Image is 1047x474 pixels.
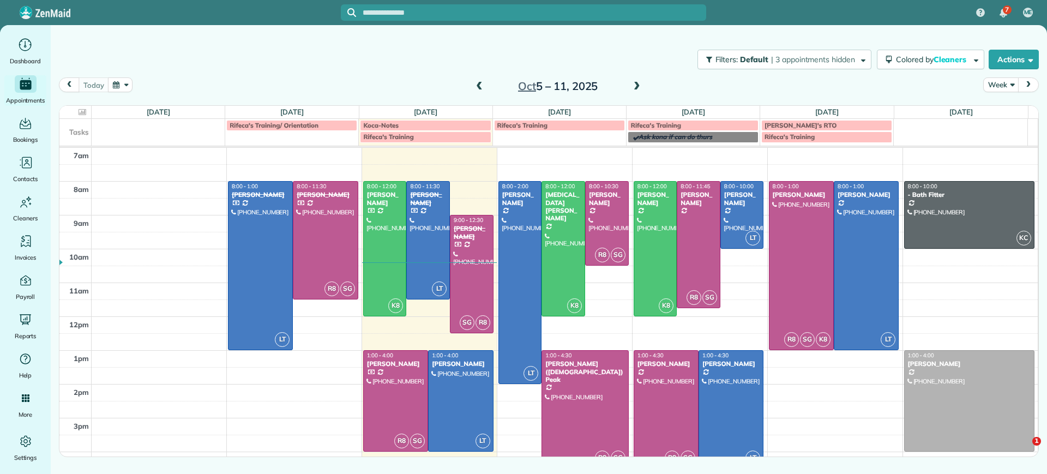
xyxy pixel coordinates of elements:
[908,352,934,359] span: 1:00 - 4:00
[16,291,35,302] span: Payroll
[490,80,626,92] h2: 5 – 11, 2025
[595,451,610,465] span: R8
[588,191,625,207] div: [PERSON_NAME]
[838,183,864,190] span: 8:00 - 1:00
[631,121,681,129] span: Rifeca's Training
[79,77,109,92] button: today
[410,434,425,448] span: SG
[680,191,717,207] div: [PERSON_NAME]
[460,315,474,330] span: SG
[907,191,1031,199] div: - Bath Fitter
[453,225,490,241] div: [PERSON_NAME]
[4,115,46,145] a: Bookings
[765,133,815,141] span: Rifeca's Training
[523,366,538,381] span: LT
[1018,77,1039,92] button: next
[347,8,356,17] svg: Focus search
[454,217,483,224] span: 9:00 - 12:30
[432,281,447,296] span: LT
[816,332,831,347] span: K8
[907,360,1031,368] div: [PERSON_NAME]
[502,191,539,207] div: [PERSON_NAME]
[992,1,1015,25] div: 7 unread notifications
[518,79,536,93] span: Oct
[366,191,404,207] div: [PERSON_NAME]
[595,248,610,262] span: R8
[366,360,425,368] div: [PERSON_NAME]
[637,352,664,359] span: 1:00 - 4:30
[772,191,831,199] div: [PERSON_NAME]
[4,232,46,263] a: Invoices
[74,455,89,464] span: 4pm
[784,332,799,347] span: R8
[800,332,815,347] span: SG
[74,388,89,397] span: 2pm
[69,253,89,261] span: 10am
[13,173,38,184] span: Contacts
[681,451,695,465] span: SG
[367,352,393,359] span: 1:00 - 4:00
[637,183,667,190] span: 8:00 - 12:00
[297,183,326,190] span: 8:00 - 11:30
[74,422,89,430] span: 3pm
[837,191,895,199] div: [PERSON_NAME]
[363,121,399,129] span: Koca-Notes
[69,320,89,329] span: 12pm
[296,191,354,199] div: [PERSON_NAME]
[497,121,547,129] span: Rifeca's Training
[681,183,710,190] span: 8:00 - 11:45
[432,352,458,359] span: 1:00 - 4:00
[611,451,625,465] span: SG
[702,360,760,368] div: [PERSON_NAME]
[637,191,674,207] div: [PERSON_NAME]
[815,107,839,116] a: [DATE]
[6,95,45,106] span: Appointments
[476,434,490,448] span: LT
[545,360,625,383] div: [PERSON_NAME] ([DEMOGRAPHIC_DATA]) Peak
[74,354,89,363] span: 1pm
[19,370,32,381] span: Help
[232,183,258,190] span: 8:00 - 1:00
[1032,437,1041,446] span: 1
[363,133,413,141] span: Rifeca's Training
[4,36,46,67] a: Dashboard
[715,55,738,64] span: Filters:
[4,193,46,224] a: Cleaners
[4,350,46,381] a: Help
[589,183,618,190] span: 8:00 - 10:30
[367,183,396,190] span: 8:00 - 12:00
[74,219,89,227] span: 9am
[881,332,895,347] span: LT
[231,191,290,199] div: [PERSON_NAME]
[388,298,403,313] span: K8
[934,55,968,64] span: Cleaners
[10,56,41,67] span: Dashboard
[697,50,871,69] button: Filters: Default | 3 appointments hidden
[1010,437,1036,463] iframe: Intercom live chat
[410,183,440,190] span: 8:00 - 11:30
[59,77,80,92] button: prev
[724,183,754,190] span: 8:00 - 10:00
[908,183,937,190] span: 8:00 - 10:00
[4,75,46,106] a: Appointments
[724,191,761,207] div: [PERSON_NAME]
[740,55,769,64] span: Default
[14,452,37,463] span: Settings
[147,107,170,116] a: [DATE]
[4,272,46,302] a: Payroll
[4,154,46,184] a: Contacts
[340,281,355,296] span: SG
[637,360,695,368] div: [PERSON_NAME]
[989,50,1039,69] button: Actions
[230,121,318,129] span: Rifeca's Training/ Orientation
[765,121,837,129] span: [PERSON_NAME]'s RTO
[548,107,571,116] a: [DATE]
[414,107,437,116] a: [DATE]
[1016,231,1031,245] span: KC
[611,248,625,262] span: SG
[1024,8,1032,17] span: ME
[896,55,970,64] span: Colored by
[692,50,871,69] a: Filters: Default | 3 appointments hidden
[949,107,973,116] a: [DATE]
[659,298,673,313] span: K8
